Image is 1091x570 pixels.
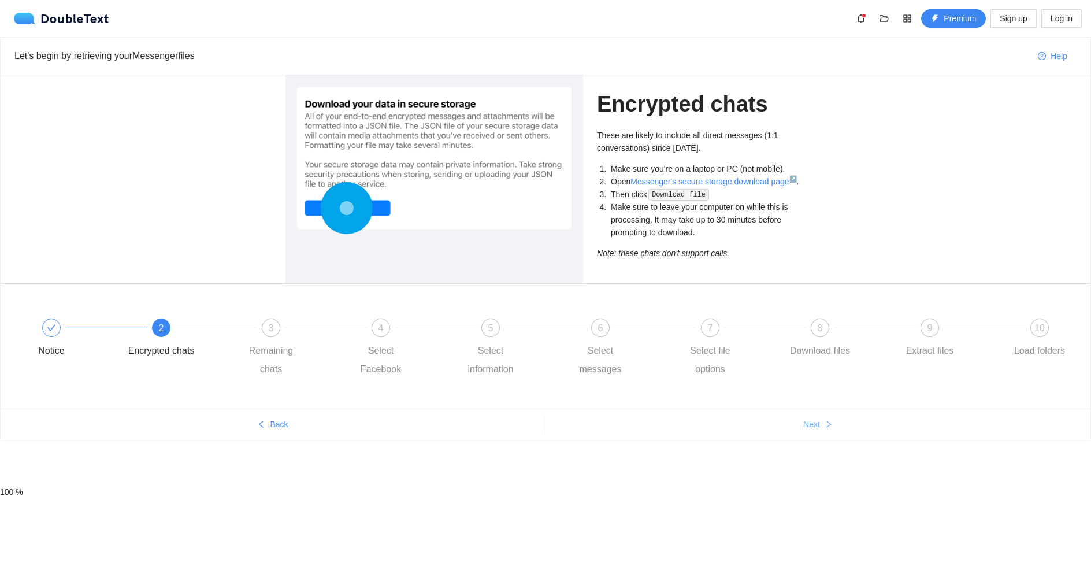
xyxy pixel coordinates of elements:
[990,9,1036,28] button: Sign up
[803,418,820,431] span: Next
[875,14,893,23] span: folder-open
[789,175,797,182] sup: ↗
[598,323,603,333] span: 6
[567,319,677,379] div: 6Select messages
[896,319,1006,360] div: 9Extract files
[1034,323,1045,333] span: 10
[898,9,916,28] button: appstore
[38,342,64,360] div: Notice
[630,177,796,186] a: Messenger's secure storage download page↗
[608,175,806,188] li: Open .
[567,342,634,379] div: Select messages
[269,323,274,333] span: 3
[608,188,806,201] li: Then click
[257,420,265,430] span: left
[457,319,567,379] div: 5Select information
[1,415,545,434] button: leftBack
[1014,342,1065,360] div: Load folders
[238,342,305,379] div: Remaining chats
[1051,12,1073,25] span: Log in
[14,13,109,24] div: DoubleText
[677,342,744,379] div: Select file options
[608,201,806,239] li: Make sure to leave your computer on while this is processing. It may take up to 30 minutes before...
[608,162,806,175] li: Make sure you're on a laptop or PC (not mobile).
[47,323,56,332] span: check
[852,9,870,28] button: bell
[921,9,986,28] button: thunderboltPremium
[931,14,939,24] span: thunderbolt
[944,12,976,25] span: Premium
[1006,319,1073,360] div: 10Load folders
[927,323,933,333] span: 9
[347,342,414,379] div: Select Facebook
[852,14,870,23] span: bell
[159,323,164,333] span: 2
[14,13,109,24] a: logoDoubleText
[270,418,288,431] span: Back
[790,342,850,360] div: Download files
[818,323,823,333] span: 8
[1041,9,1082,28] button: Log in
[677,319,786,379] div: 7Select file options
[786,319,896,360] div: 8Download files
[545,415,1090,434] button: Nextright
[597,91,806,118] h1: Encrypted chats
[1038,52,1046,61] span: question-circle
[238,319,347,379] div: 3Remaining chats
[906,342,954,360] div: Extract files
[899,14,916,23] span: appstore
[14,49,1029,63] div: Let's begin by retrieving your Messenger files
[875,9,893,28] button: folder-open
[597,249,729,258] i: Note: these chats don't support calls.
[1000,12,1027,25] span: Sign up
[14,13,40,24] img: logo
[708,323,713,333] span: 7
[18,319,128,360] div: Notice
[597,129,806,154] p: These are likely to include all direct messages (1:1 conversations) since [DATE].
[128,319,238,360] div: 2Encrypted chats
[128,342,195,360] div: Encrypted chats
[825,420,833,430] span: right
[488,323,493,333] span: 5
[1051,50,1067,62] span: Help
[457,342,524,379] div: Select information
[378,323,384,333] span: 4
[648,189,708,201] code: Download file
[347,319,457,379] div: 4Select Facebook
[1029,47,1077,65] button: question-circleHelp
